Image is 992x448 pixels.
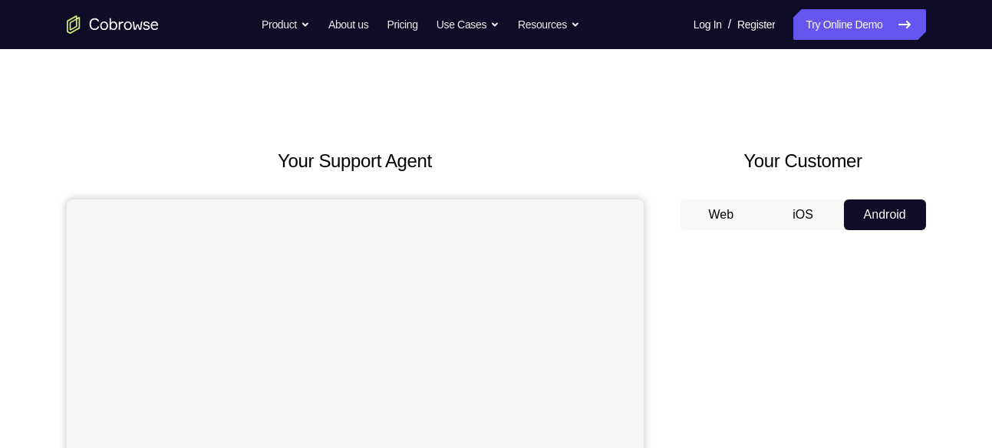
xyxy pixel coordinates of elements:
span: / [728,15,731,34]
button: Android [844,199,926,230]
button: iOS [762,199,844,230]
a: Pricing [387,9,417,40]
a: Try Online Demo [793,9,925,40]
button: Use Cases [437,9,499,40]
h2: Your Customer [681,147,926,175]
a: Register [737,9,775,40]
button: Web [681,199,763,230]
a: Go to the home page [67,15,159,34]
button: Product [262,9,310,40]
h2: Your Support Agent [67,147,644,175]
button: Resources [518,9,580,40]
a: About us [328,9,368,40]
a: Log In [694,9,722,40]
